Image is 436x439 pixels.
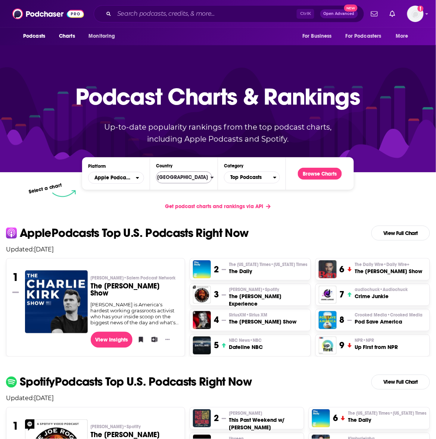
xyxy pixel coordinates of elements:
span: New [344,4,358,12]
a: Pod Save America [319,311,337,329]
h3: 7 [340,289,345,300]
input: Search podcasts, credits, & more... [114,8,297,20]
p: The Daily Wire • Daily Wire+ [355,262,423,268]
h3: Up First from NPR [355,344,398,351]
h3: 3 [214,289,219,300]
button: open menu [391,29,418,43]
span: [GEOGRAPHIC_DATA] [151,171,211,184]
p: Podcast Charts & Rankings [76,72,361,121]
img: The Joe Rogan Experience [193,286,211,304]
span: SiriusXM [229,312,268,318]
img: This Past Weekend w/ Theo Von [193,409,211,427]
p: NBC News • NBC [229,338,263,344]
span: Open Advanced [324,12,355,16]
img: The Ben Shapiro Show [319,260,337,278]
p: Select a chart [28,182,62,195]
p: Joe Rogan • Spotify [229,287,308,293]
span: • Salem Podcast Network [124,275,176,281]
p: The New York Times • New York Times [229,262,308,268]
a: The Charlie Kirk Show [25,270,88,333]
button: open menu [18,29,55,43]
h3: 4 [214,315,219,326]
svg: Add a profile image [418,6,424,12]
span: The [US_STATE] Times [348,411,427,417]
a: The [US_STATE] Times•[US_STATE] TimesThe Daily [229,262,308,275]
span: [PERSON_NAME] [229,287,280,293]
h3: This Past Weekend w/ [PERSON_NAME] [229,417,301,432]
p: Apple Podcasts Top U.S. Podcasts Right Now [20,227,249,239]
span: The [US_STATE] Times [229,262,308,268]
span: • Crooked Media [387,313,423,318]
a: View Insights [91,332,133,348]
img: The Daily [193,260,211,278]
button: open menu [341,29,392,43]
span: Logged in as evankrask [407,6,424,22]
button: Show profile menu [407,6,424,22]
h3: The [PERSON_NAME] Show [355,268,423,275]
a: Crooked Media•Crooked MediaPod Save America [355,312,423,326]
span: Apple Podcasts [94,175,132,180]
a: [PERSON_NAME]•Salem Podcast NetworkThe [PERSON_NAME] Show [91,275,179,302]
h3: The Daily [348,417,427,424]
h3: 6 [340,264,345,275]
button: open menu [297,29,341,43]
button: Add to List [149,334,156,345]
a: [PERSON_NAME]This Past Weekend w/ [PERSON_NAME] [229,411,301,432]
span: For Podcasters [346,31,381,41]
a: The Daily [312,409,330,427]
div: Search podcasts, credits, & more... [94,5,364,22]
img: Podchaser - Follow, Share and Rate Podcasts [12,7,84,21]
img: Up First from NPR [319,337,337,355]
span: audiochuck [355,287,408,293]
h3: 8 [340,315,345,326]
h3: 2 [214,413,219,424]
p: The New York Times • New York Times [348,411,427,417]
span: NBC News [229,338,262,344]
h3: 6 [333,413,338,424]
p: Theo Von [229,411,301,417]
a: Show notifications dropdown [368,7,381,20]
img: Dateline NBC [193,337,211,355]
p: Joe Rogan • Spotify [91,424,179,430]
a: SiriusXM•Sirius XMThe [PERSON_NAME] Show [229,312,297,326]
button: Categories [224,171,280,183]
span: NPR [355,338,374,344]
p: Crooked Media • Crooked Media [355,312,423,318]
a: Show notifications dropdown [387,7,398,20]
img: User Profile [407,6,424,22]
div: [PERSON_NAME] is America's hardest working grassroots activist who has your inside scoop on the b... [91,302,179,326]
a: Browse Charts [298,168,342,180]
button: open menu [88,172,144,184]
p: SiriusXM • Sirius XM [229,312,297,318]
h3: The [PERSON_NAME] Show [229,318,297,326]
span: Top Podcasts [224,171,273,184]
h2: Platforms [88,172,144,184]
a: The [US_STATE] Times•[US_STATE] TimesThe Daily [348,411,427,424]
span: More [396,31,409,41]
span: Podcasts [23,31,45,41]
a: Charts [54,29,80,43]
a: View Full Chart [371,226,430,241]
p: Up-to-date popularity rankings from the top podcast charts, including Apple Podcasts and Spotify. [90,121,346,145]
a: [PERSON_NAME]•SpotifyThe [PERSON_NAME] Experience [229,287,308,308]
img: The Megyn Kelly Show [193,311,211,329]
img: spotify Icon [6,377,17,387]
a: The Daily Wire•Daily Wire+The [PERSON_NAME] Show [355,262,423,275]
span: Charts [59,31,75,41]
img: Crime Junkie [319,286,337,304]
button: open menu [83,29,125,43]
h3: The Daily [229,268,308,275]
